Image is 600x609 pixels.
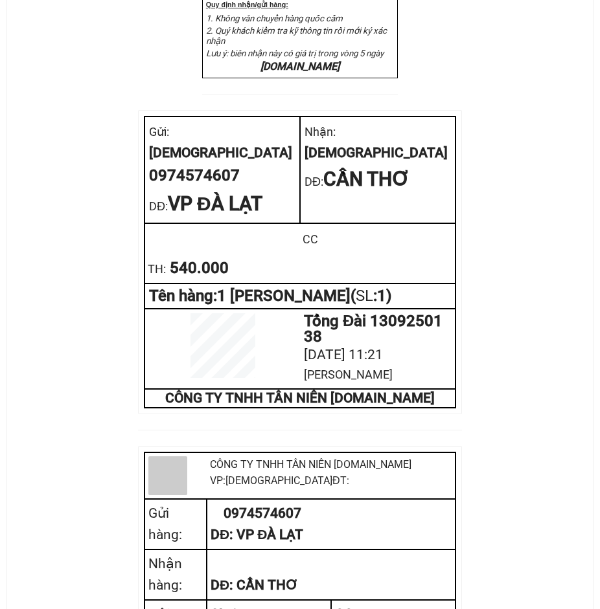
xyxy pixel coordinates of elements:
span: DĐ: [305,175,323,188]
span: 2. Quý khách kiểm tra kỹ thông tin rồi mới ký xác nhận [206,26,387,46]
div: DĐ: VP ĐÀ LẠT [211,524,452,546]
div: CÔNG TY TNHH TÂN NIÊN [DOMAIN_NAME] [210,456,452,472]
div: 0974574607 [149,164,295,188]
em: [DOMAIN_NAME] [260,60,340,72]
span: SL [356,287,373,305]
span: VP ĐÀ LẠT [168,192,262,215]
span: DĐ: [149,199,168,213]
td: Gửi hàng: [144,499,207,549]
td: 0974574607 [207,499,456,549]
div: [DEMOGRAPHIC_DATA] [149,121,295,164]
div: Tổng Đài 1309250138 [304,313,451,344]
td: CÔNG TY TNHH TÂN NIÊN [DOMAIN_NAME] [144,389,456,408]
span: 1. Không vân chuyển hàng quốc cấm [206,14,343,23]
span: Nhận: [305,125,336,138]
span: Gửi: [149,125,169,138]
span: Lưu ý: biên nhận này có giá trị trong vòng 5 ngày [206,49,384,58]
span: TH: [148,262,166,276]
div: [DATE] 11:21 [304,344,451,366]
span: CẦN THƠ [323,168,410,190]
div: 540.000 [148,256,297,281]
div: Tên hàng: 1 [PERSON_NAME] ( : 1 ) [149,288,451,304]
div: [DEMOGRAPHIC_DATA] [305,121,451,164]
div: [PERSON_NAME] [304,366,451,384]
div: DĐ: CẦN THƠ [211,575,452,596]
strong: Quy định nhận/gửi hàng: [206,1,288,8]
td: Nhận hàng: [144,549,207,600]
span: CC [303,232,318,246]
div: VP: [DEMOGRAPHIC_DATA] ĐT: [210,472,452,489]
